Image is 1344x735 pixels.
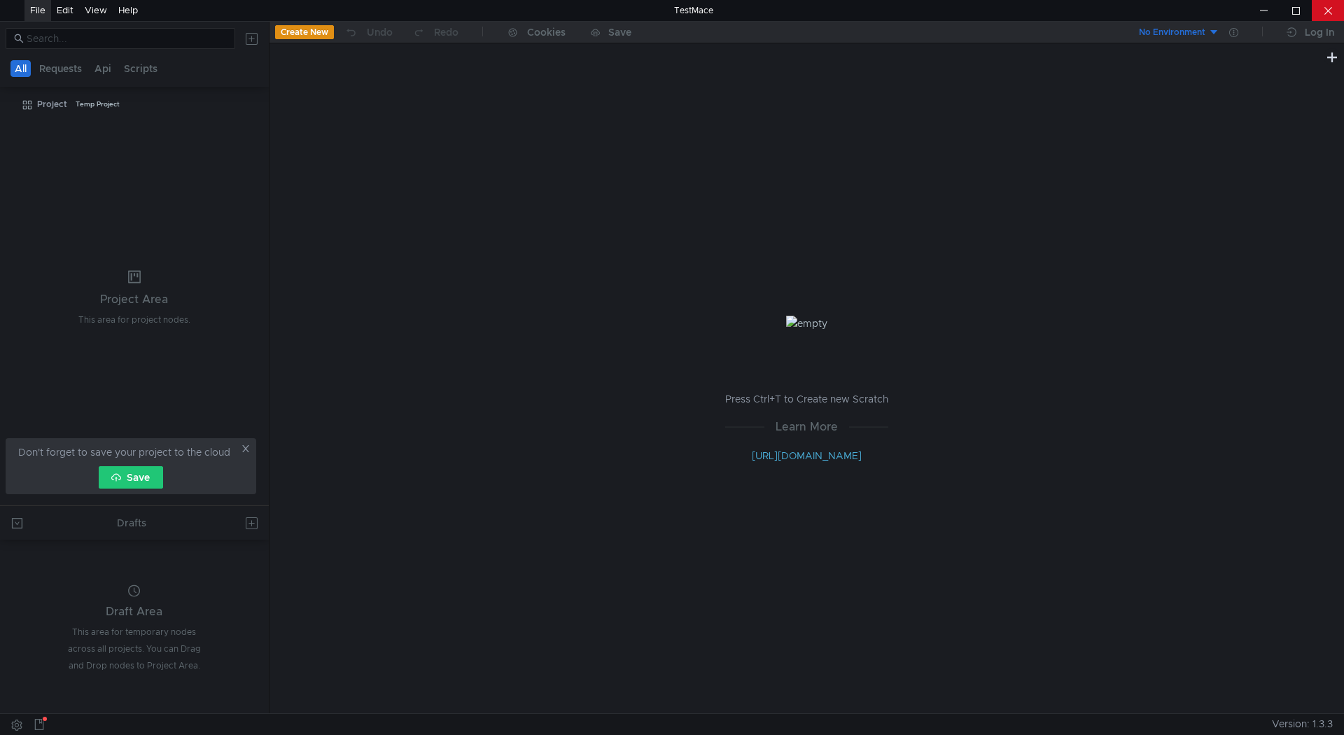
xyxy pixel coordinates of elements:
span: Version: 1.3.3 [1272,714,1333,734]
button: All [10,60,31,77]
input: Search... [27,31,227,46]
div: No Environment [1139,26,1205,39]
img: empty [786,316,827,331]
span: Don't forget to save your project to the cloud [18,444,230,461]
button: Requests [35,60,86,77]
a: [URL][DOMAIN_NAME] [752,449,862,462]
button: Create New [275,25,334,39]
button: Save [99,466,163,489]
div: Cookies [527,24,566,41]
div: Redo [434,24,458,41]
div: Undo [367,24,393,41]
div: Project [37,94,67,115]
div: Temp Project [76,94,120,115]
div: Drafts [117,514,146,531]
div: Save [608,27,631,37]
div: Log In [1305,24,1334,41]
button: Undo [334,22,402,43]
p: Press Ctrl+T to Create new Scratch [725,391,888,407]
button: Api [90,60,115,77]
button: Scripts [120,60,162,77]
button: Redo [402,22,468,43]
span: Learn More [764,418,849,435]
button: No Environment [1122,21,1219,43]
